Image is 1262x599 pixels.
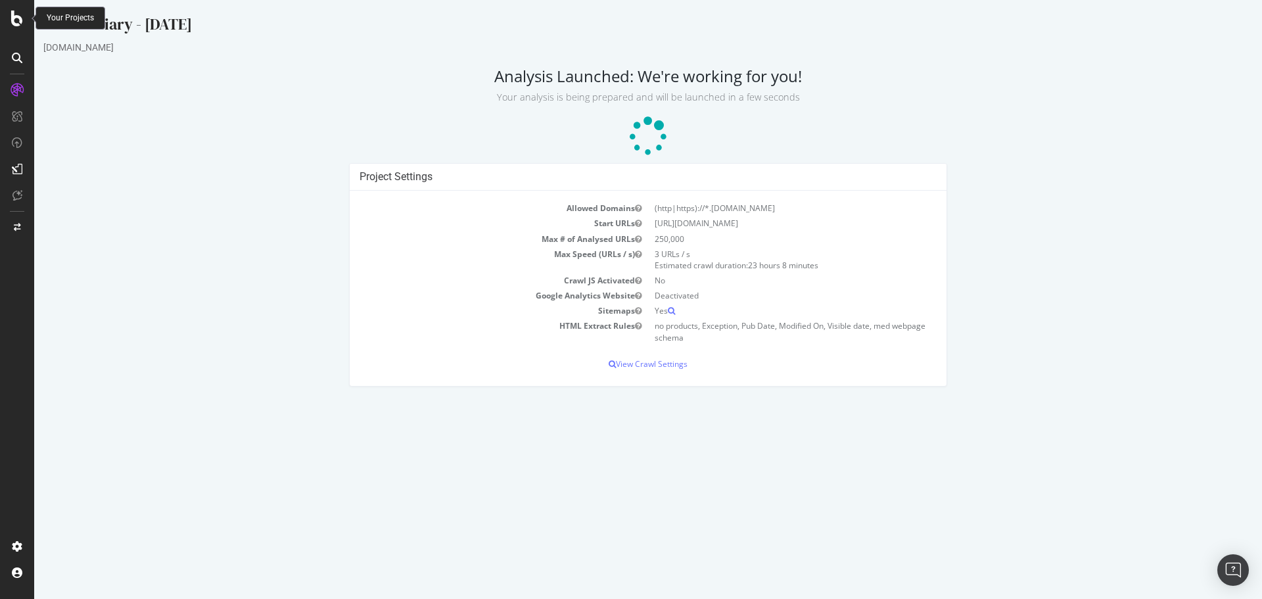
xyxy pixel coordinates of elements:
h4: Project Settings [325,170,902,183]
td: No [614,273,902,288]
td: Max Speed (URLs / s) [325,247,614,273]
p: View Crawl Settings [325,358,902,370]
small: Your analysis is being prepared and will be launched in a few seconds [463,91,766,103]
td: Google Analytics Website [325,288,614,303]
td: 3 URLs / s Estimated crawl duration: [614,247,902,273]
td: Sitemaps [325,303,614,318]
td: Crawl JS Activated [325,273,614,288]
td: Start URLs [325,216,614,231]
td: 250,000 [614,231,902,247]
td: (http|https)://*.[DOMAIN_NAME] [614,201,902,216]
div: Open Intercom Messenger [1217,554,1249,586]
div: [DOMAIN_NAME] [9,41,1219,54]
td: no products, Exception, Pub Date, Modified On, Visible date, med webpage schema [614,318,902,345]
td: [URL][DOMAIN_NAME] [614,216,902,231]
div: EmmasDiary - [DATE] [9,13,1219,41]
h2: Analysis Launched: We're working for you! [9,67,1219,104]
td: Yes [614,303,902,318]
td: HTML Extract Rules [325,318,614,345]
td: Deactivated [614,288,902,303]
span: 23 hours 8 minutes [714,260,784,271]
div: Your Projects [47,12,94,24]
td: Max # of Analysed URLs [325,231,614,247]
td: Allowed Domains [325,201,614,216]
